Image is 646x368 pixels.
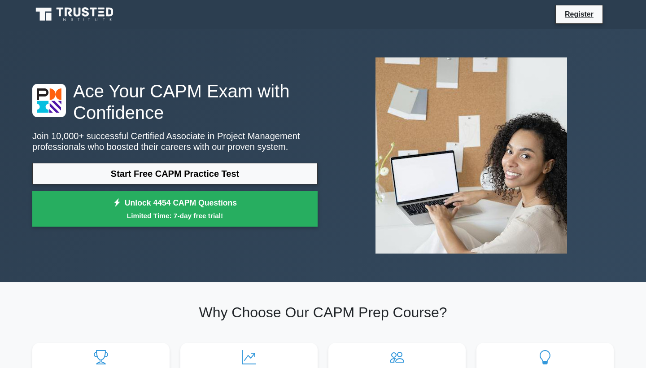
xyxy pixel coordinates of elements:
h2: Why Choose Our CAPM Prep Course? [32,304,614,321]
h1: Ace Your CAPM Exam with Confidence [32,80,318,123]
a: Unlock 4454 CAPM QuestionsLimited Time: 7-day free trial! [32,191,318,227]
p: Join 10,000+ successful Certified Associate in Project Management professionals who boosted their... [32,131,318,152]
small: Limited Time: 7-day free trial! [44,210,306,221]
a: Register [559,9,599,20]
a: Start Free CAPM Practice Test [32,163,318,184]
